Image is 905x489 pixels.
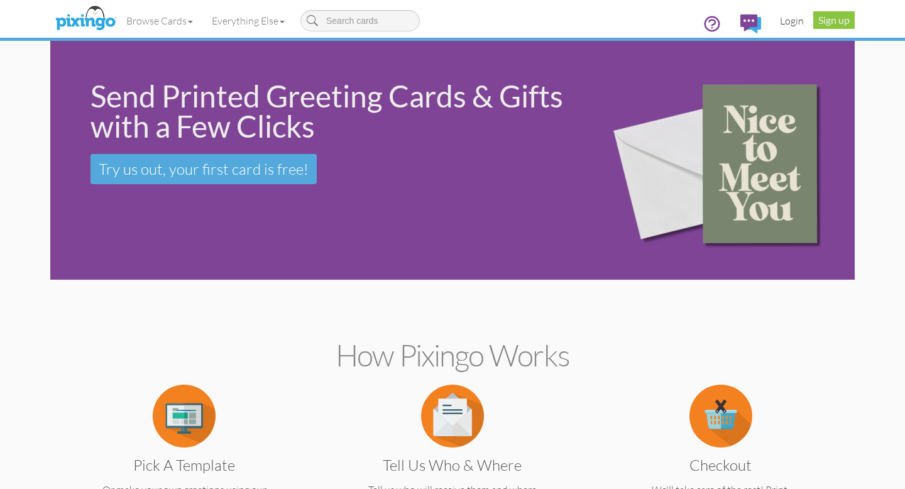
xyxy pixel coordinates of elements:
[202,5,294,36] a: Everything Else
[300,10,420,31] input: Search cards
[689,385,752,448] img: item.alt
[740,14,761,33] img: comments.svg
[618,457,823,473] h3: Checkout
[349,457,555,473] h3: Tell us Who & Where
[594,44,852,277] img: 15b0954d-2d2f-43ee-8fdb-3167eb028af9.png
[52,3,119,35] img: pixingo logo
[82,457,287,473] h3: Pick a Template
[813,11,855,29] a: Sign up
[904,488,905,489] iframe: Chat
[90,154,317,184] a: Try us out, your first card is free!
[72,339,833,372] h2: How Pixingo works
[117,5,202,36] a: Browse Cards
[153,385,216,448] img: item.alt
[90,81,576,141] div: Send Printed Greeting Cards & Gifts with a Few Clicks
[771,5,813,36] a: Login
[421,385,484,448] img: item.alt
[99,160,309,179] span: Try us out, your first card is free!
